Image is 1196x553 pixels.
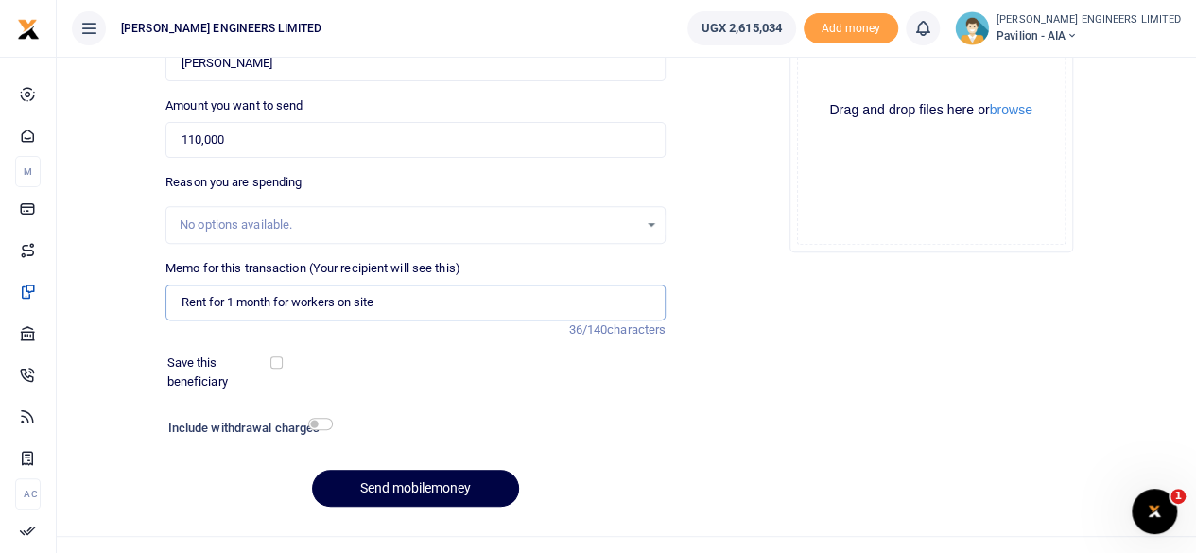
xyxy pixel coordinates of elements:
a: logo-small logo-large logo-large [17,21,40,35]
div: Drag and drop files here or [798,101,1065,119]
span: Add money [804,13,898,44]
li: Toup your wallet [804,13,898,44]
span: UGX 2,615,034 [702,19,782,38]
a: Add money [804,20,898,34]
img: profile-user [955,11,989,45]
span: [PERSON_NAME] ENGINEERS LIMITED [113,20,329,37]
button: browse [990,103,1032,116]
li: Wallet ballance [680,11,804,45]
button: Send mobilemoney [312,470,519,507]
label: Memo for this transaction (Your recipient will see this) [165,259,460,278]
a: UGX 2,615,034 [687,11,796,45]
input: Loading name... [165,45,666,81]
img: logo-small [17,18,40,41]
span: characters [607,322,666,337]
li: M [15,156,41,187]
div: No options available. [180,216,638,234]
input: UGX [165,122,666,158]
input: Enter extra information [165,285,666,320]
h6: Include withdrawal charges [168,421,324,436]
label: Reason you are spending [165,173,302,192]
span: 36/140 [568,322,607,337]
iframe: Intercom live chat [1132,489,1177,534]
span: 1 [1170,489,1186,504]
a: profile-user [PERSON_NAME] ENGINEERS LIMITED Pavilion - AIA [955,11,1181,45]
li: Ac [15,478,41,510]
small: [PERSON_NAME] ENGINEERS LIMITED [997,12,1181,28]
label: Amount you want to send [165,96,303,115]
span: Pavilion - AIA [997,27,1181,44]
label: Save this beneficiary [167,354,274,390]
